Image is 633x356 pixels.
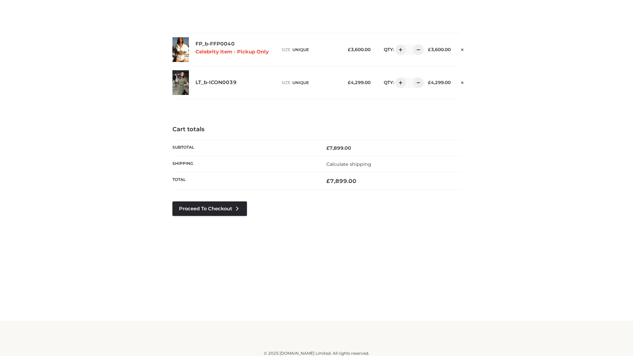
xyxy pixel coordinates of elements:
bdi: 4,299.00 [348,80,371,85]
span: £ [326,145,329,151]
bdi: 3,600.00 [348,47,371,52]
a: Calculate shipping [326,161,371,167]
th: Shipping [172,156,316,172]
span: £ [326,178,330,184]
p: size : [282,80,341,86]
a: LT_b-ICON0039 [196,79,237,86]
p: Celebrity Item - Pickup Only [196,49,275,55]
a: Remove this item [457,77,467,86]
div: QTY: [377,44,421,55]
span: UNIQUE [292,47,309,52]
bdi: 7,899.00 [326,178,356,184]
th: Total [172,172,316,190]
bdi: 3,600.00 [428,47,451,52]
div: QTY: [377,77,421,88]
span: £ [428,47,431,52]
a: Proceed to Checkout [172,201,247,216]
span: £ [348,47,351,52]
a: FP_b-FFP0040 [196,41,235,47]
th: Subtotal [172,140,316,156]
span: £ [428,80,431,85]
span: £ [348,80,351,85]
h4: Cart totals [172,126,461,133]
p: size : [282,47,341,53]
a: Remove this item [457,44,467,53]
bdi: 4,299.00 [428,80,451,85]
span: UNIQUE [292,80,309,85]
bdi: 7,899.00 [326,145,351,151]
